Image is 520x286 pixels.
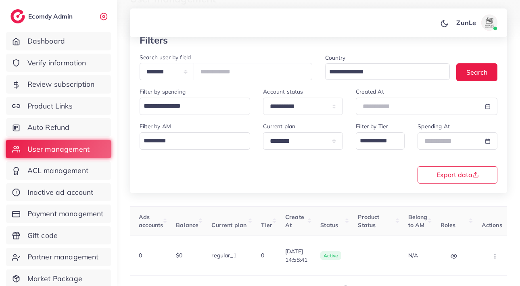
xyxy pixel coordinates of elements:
div: Search for option [325,63,450,80]
span: Review subscription [27,79,95,90]
span: Current plan [211,221,246,229]
span: Status [320,221,338,229]
p: ZunLe [456,18,476,27]
div: Search for option [140,132,250,150]
a: Dashboard [6,32,111,50]
span: Product Status [358,213,379,229]
div: Search for option [140,98,250,115]
span: Dashboard [27,36,65,46]
input: Search for option [326,66,440,78]
button: Export data [418,166,497,184]
a: User management [6,140,111,159]
span: Payment management [27,209,104,219]
h2: Ecomdy Admin [28,13,75,20]
span: Product Links [27,101,73,111]
a: Partner management [6,248,111,266]
label: Account status [263,88,303,96]
label: Filter by Tier [356,122,388,130]
span: Tier [261,221,272,229]
label: Spending At [418,122,450,130]
div: Search for option [356,132,405,150]
span: Market Package [27,273,82,284]
span: $0 [176,252,182,259]
span: active [320,251,341,260]
span: Create At [285,213,304,229]
span: Inactive ad account [27,187,94,198]
a: Inactive ad account [6,183,111,202]
span: Verify information [27,58,86,68]
a: Auto Refund [6,118,111,137]
span: N/A [408,252,418,259]
label: Search user by field [140,53,191,61]
label: Country [325,54,346,62]
span: Auto Refund [27,122,70,133]
span: Ads accounts [139,213,163,229]
img: avatar [481,15,497,31]
span: Actions [482,221,502,229]
label: Created At [356,88,384,96]
a: Gift code [6,226,111,245]
a: Review subscription [6,75,111,94]
span: Export data [436,171,479,178]
button: Search [456,63,497,81]
a: Verify information [6,54,111,72]
span: [DATE] 14:58:41 [285,247,307,264]
span: User management [27,144,90,154]
img: logo [10,9,25,23]
a: ACL management [6,161,111,180]
a: logoEcomdy Admin [10,9,75,23]
span: 0 [139,252,142,259]
a: Payment management [6,205,111,223]
a: ZunLeavatar [452,15,501,31]
input: Search for option [141,134,240,148]
h3: Filters [140,34,168,46]
input: Search for option [357,134,394,148]
span: 0 [261,252,264,259]
label: Current plan [263,122,295,130]
input: Search for option [141,99,240,113]
span: Belong to AM [408,213,428,229]
label: Filter by spending [140,88,186,96]
span: regular_1 [211,252,236,259]
span: Partner management [27,252,99,262]
a: Product Links [6,97,111,115]
span: Balance [176,221,198,229]
span: Roles [441,221,456,229]
span: ACL management [27,165,88,176]
label: Filter by AM [140,122,171,130]
span: Gift code [27,230,58,241]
